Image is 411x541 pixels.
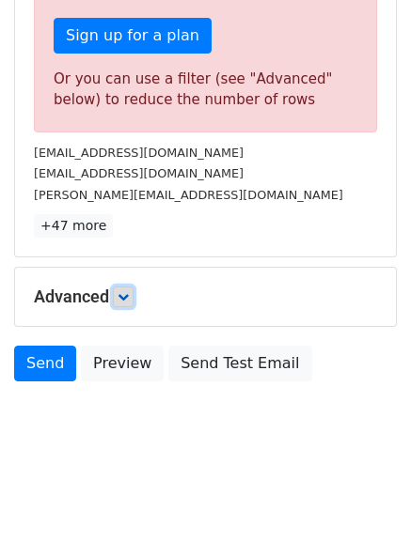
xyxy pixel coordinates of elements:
a: +47 more [34,214,113,238]
iframe: Chat Widget [317,451,411,541]
small: [EMAIL_ADDRESS][DOMAIN_NAME] [34,146,244,160]
a: Preview [81,346,164,381]
small: [EMAIL_ADDRESS][DOMAIN_NAME] [34,166,244,180]
a: Sign up for a plan [54,18,212,54]
a: Send [14,346,76,381]
h5: Advanced [34,286,377,307]
small: [PERSON_NAME][EMAIL_ADDRESS][DOMAIN_NAME] [34,188,343,202]
div: Or you can use a filter (see "Advanced" below) to reduce the number of rows [54,69,357,111]
a: Send Test Email [168,346,311,381]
